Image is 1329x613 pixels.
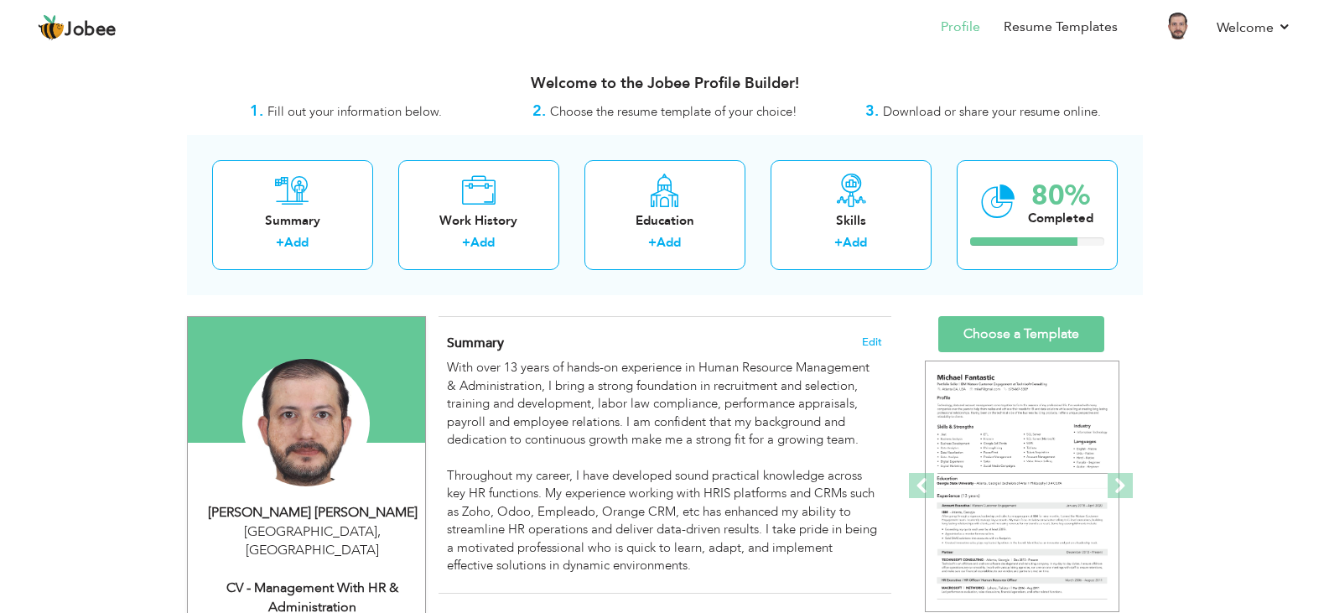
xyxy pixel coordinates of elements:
div: Summary [226,212,360,230]
label: + [648,234,657,252]
strong: 3. [865,101,879,122]
strong: 2. [532,101,546,122]
div: Completed [1028,210,1093,227]
a: Add [657,234,681,251]
h3: Welcome to the Jobee Profile Builder! [187,75,1143,92]
h4: Adding a summary is a quick and easy way to highlight your experience and interests. [447,335,881,351]
a: Add [470,234,495,251]
a: Choose a Template [938,316,1104,352]
a: Resume Templates [1004,18,1118,37]
label: + [462,234,470,252]
img: jobee.io [38,14,65,41]
div: Skills [784,212,918,230]
div: [GEOGRAPHIC_DATA] [GEOGRAPHIC_DATA] [200,522,425,561]
span: , [377,522,381,541]
a: Add [284,234,309,251]
strong: 1. [250,101,263,122]
img: Profile Img [1165,13,1191,39]
span: Download or share your resume online. [883,103,1101,120]
img: Sayyed Muhammad Ahmed Dabir [242,359,370,486]
span: Jobee [65,21,117,39]
a: Welcome [1217,18,1291,38]
div: Work History [412,212,546,230]
div: [PERSON_NAME] [PERSON_NAME] [200,503,425,522]
a: Jobee [38,14,117,41]
label: + [834,234,843,252]
div: Education [598,212,732,230]
span: Edit [862,336,882,348]
a: Profile [941,18,980,37]
label: + [276,234,284,252]
span: Choose the resume template of your choice! [550,103,797,120]
div: 80% [1028,182,1093,210]
span: Fill out your information below. [267,103,442,120]
div: With over 13 years of hands-on experience in Human Resource Management & Administration, I bring ... [447,359,881,574]
a: Add [843,234,867,251]
span: Summary [447,334,504,352]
